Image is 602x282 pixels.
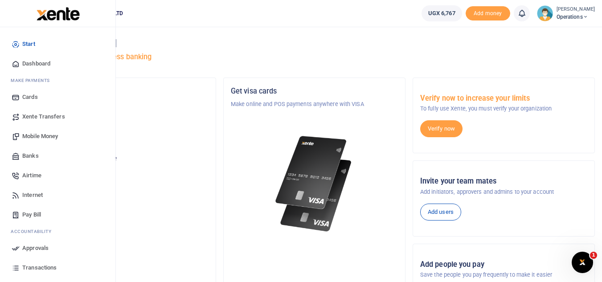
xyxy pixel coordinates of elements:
a: logo-small logo-large logo-large [36,10,80,16]
a: Cards [7,87,108,107]
a: Add users [420,204,461,221]
li: M [7,74,108,87]
span: ake Payments [15,77,50,84]
small: [PERSON_NAME] [557,6,595,13]
p: Add initiators, approvers and admins to your account [420,188,587,196]
iframe: Intercom live chat [572,252,593,273]
span: UGX 6,767 [428,9,455,18]
li: Wallet ballance [418,5,466,21]
span: Start [22,40,35,49]
a: Transactions [7,258,108,278]
a: Internet [7,185,108,205]
span: Mobile Money [22,132,58,141]
a: Pay Bill [7,205,108,225]
a: Banks [7,146,108,166]
span: countability [17,228,51,235]
a: Dashboard [7,54,108,74]
li: Ac [7,225,108,238]
span: Cards [22,93,38,102]
span: Airtime [22,171,41,180]
a: Approvals [7,238,108,258]
h5: Get visa cards [231,87,398,96]
a: Start [7,34,108,54]
p: ENERGY MONITORING LTD [41,100,209,109]
span: Operations [557,13,595,21]
h5: Verify now to increase your limits [420,94,587,103]
h5: Welcome to better business banking [34,53,595,61]
span: Xente Transfers [22,112,65,121]
a: Mobile Money [7,127,108,146]
img: logo-large [37,7,80,20]
span: Add money [466,6,510,21]
p: Make online and POS payments anywhere with VISA [231,100,398,109]
span: Banks [22,151,39,160]
span: Pay Bill [22,210,41,219]
h5: Add people you pay [420,260,587,269]
a: profile-user [PERSON_NAME] Operations [537,5,595,21]
img: profile-user [537,5,553,21]
a: Add money [466,9,510,16]
span: Approvals [22,244,49,253]
span: Transactions [22,263,57,272]
h5: Organization [41,87,209,96]
h5: Invite your team mates [420,177,587,186]
img: xente-_physical_cards.png [273,130,356,237]
a: UGX 6,767 [422,5,462,21]
a: Airtime [7,166,108,185]
li: Toup your wallet [466,6,510,21]
a: Xente Transfers [7,107,108,127]
h5: UGX 6,767 [41,165,209,174]
p: Your current account balance [41,154,209,163]
h4: Hello [PERSON_NAME] [34,38,595,48]
p: To fully use Xente, you must verify your organization [420,104,587,113]
p: Operations [41,135,209,143]
h5: Account [41,121,209,130]
a: Verify now [420,120,463,137]
span: Internet [22,191,43,200]
span: 1 [590,252,597,259]
span: Dashboard [22,59,50,68]
p: Save the people you pay frequently to make it easier [420,270,587,279]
